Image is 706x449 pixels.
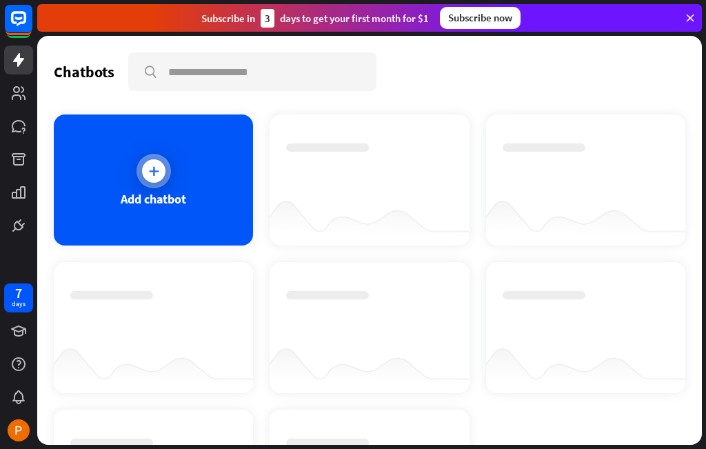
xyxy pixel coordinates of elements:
[121,191,186,207] div: Add chatbot
[261,9,274,28] div: 3
[12,299,26,309] div: days
[201,9,429,28] div: Subscribe in days to get your first month for $1
[11,6,52,47] button: Open LiveChat chat widget
[15,287,22,299] div: 7
[4,283,33,312] a: 7 days
[54,62,114,81] div: Chatbots
[440,7,521,29] div: Subscribe now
